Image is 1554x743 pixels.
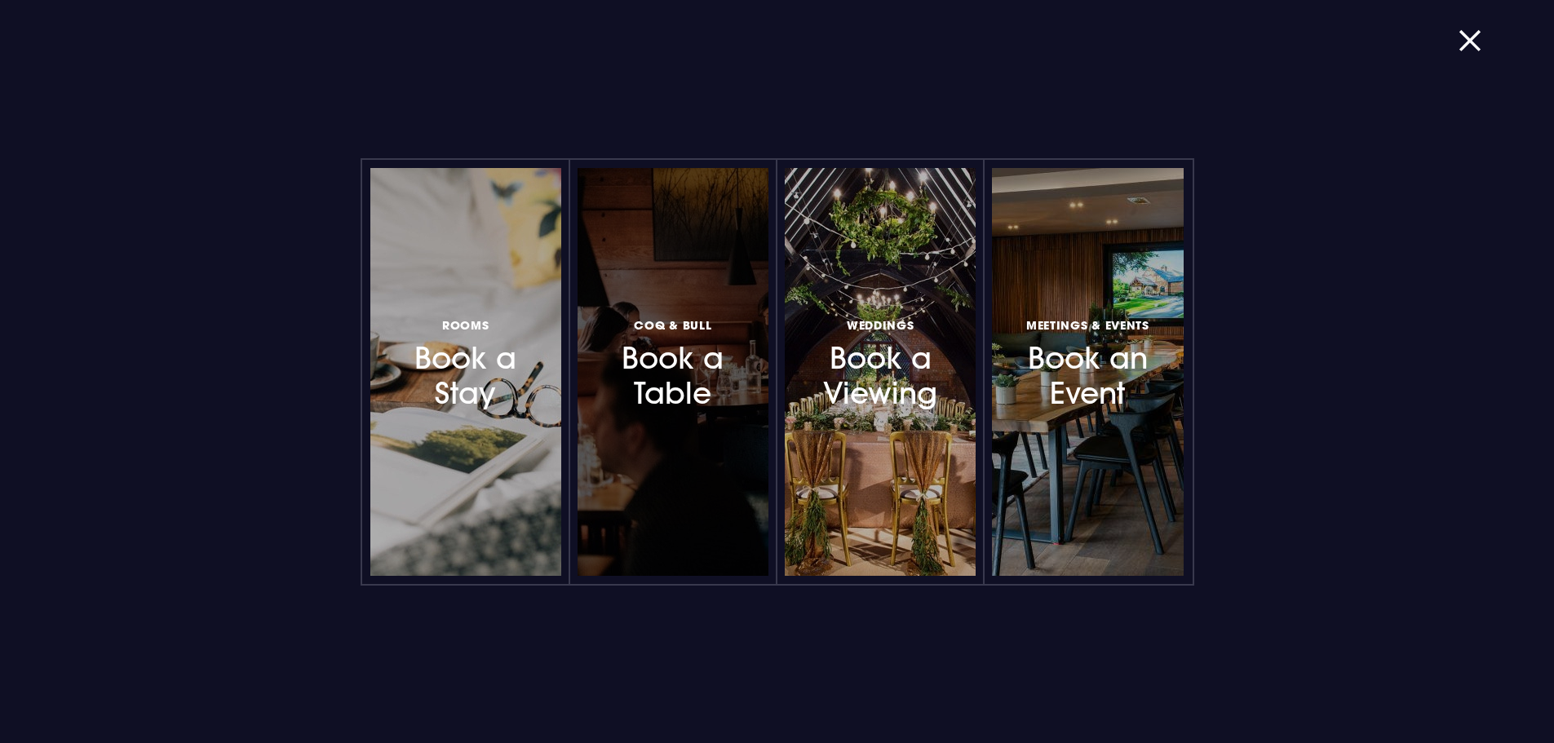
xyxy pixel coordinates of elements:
[442,317,489,333] span: Rooms
[634,317,711,333] span: Coq & Bull
[578,168,768,576] a: Coq & BullBook a Table
[847,317,914,333] span: Weddings
[785,168,976,576] a: WeddingsBook a Viewing
[809,315,951,412] h3: Book a Viewing
[1026,317,1149,333] span: Meetings & Events
[370,168,561,576] a: RoomsBook a Stay
[602,315,744,412] h3: Book a Table
[1016,315,1158,412] h3: Book an Event
[395,315,537,412] h3: Book a Stay
[992,168,1183,576] a: Meetings & EventsBook an Event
